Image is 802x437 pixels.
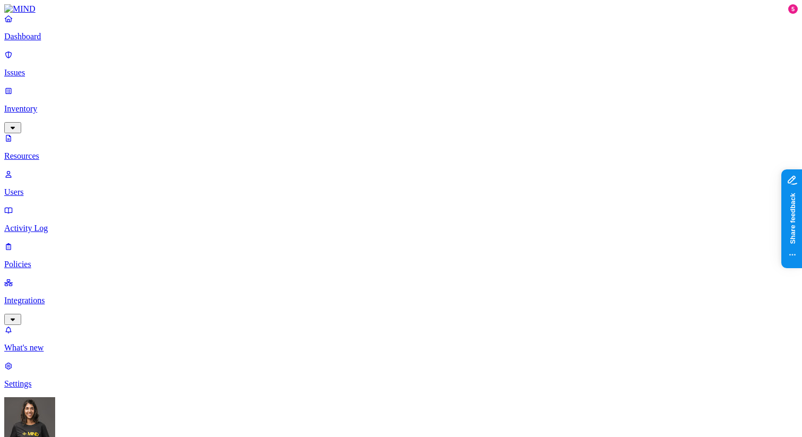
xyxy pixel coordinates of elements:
p: Policies [4,260,798,269]
p: Inventory [4,104,798,114]
a: Settings [4,361,798,389]
a: Inventory [4,86,798,132]
a: Integrations [4,278,798,323]
a: MIND [4,4,798,14]
a: What's new [4,325,798,353]
p: Settings [4,379,798,389]
p: Integrations [4,296,798,305]
img: MIND [4,4,36,14]
p: Dashboard [4,32,798,41]
p: What's new [4,343,798,353]
a: Activity Log [4,205,798,233]
p: Activity Log [4,224,798,233]
a: Resources [4,133,798,161]
a: Dashboard [4,14,798,41]
a: Policies [4,242,798,269]
div: 5 [788,4,798,14]
a: Issues [4,50,798,78]
a: Users [4,169,798,197]
p: Users [4,187,798,197]
p: Resources [4,151,798,161]
p: Issues [4,68,798,78]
